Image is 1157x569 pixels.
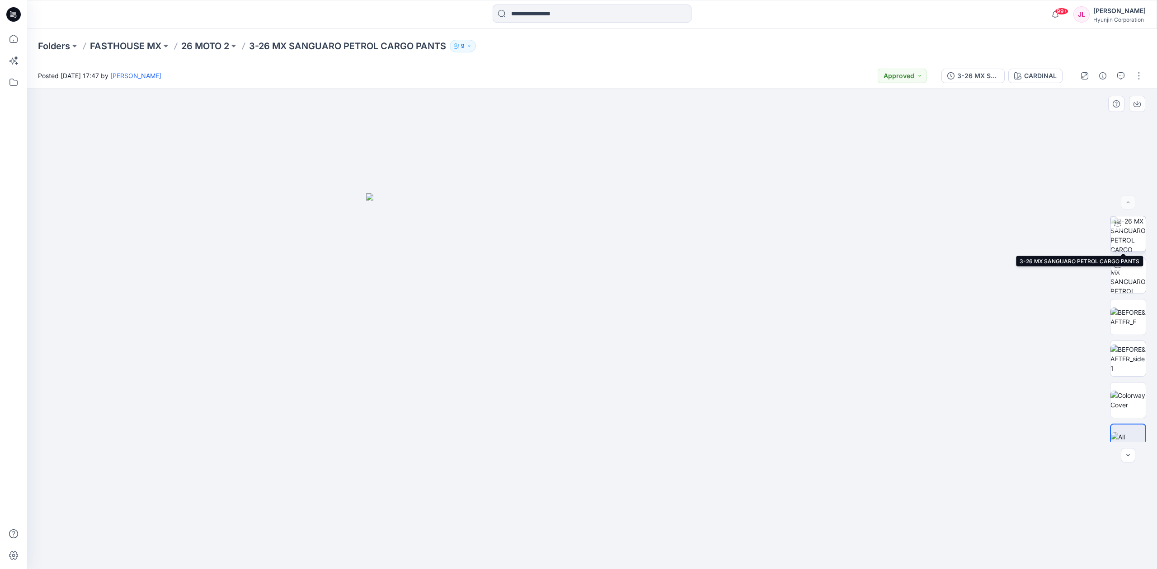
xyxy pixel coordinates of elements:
[1073,6,1090,23] div: JL
[1110,391,1146,410] img: Colorway Cover
[1055,8,1068,15] span: 99+
[450,40,476,52] button: 9
[1111,432,1145,451] img: All colorways
[461,41,465,51] p: 9
[38,71,161,80] span: Posted [DATE] 17:47 by
[957,71,999,81] div: 3-26 MX SANGUARO PETROL CARGO PANTS
[90,40,161,52] a: FASTHOUSE MX
[1110,308,1146,326] img: BEFORE&AFTER_F
[1093,16,1146,23] div: Hyunjin Corporation
[366,193,818,569] img: eyJhbGciOiJIUzI1NiIsImtpZCI6IjAiLCJzbHQiOiJzZXMiLCJ0eXAiOiJKV1QifQ.eyJkYXRhIjp7InR5cGUiOiJzdG9yYW...
[38,40,70,52] a: Folders
[249,40,446,52] p: 3-26 MX SANGUARO PETROL CARGO PANTS
[1096,69,1110,83] button: Details
[1110,216,1146,252] img: 3-26 MX SANGUARO PETROL CARGO PANTS
[1110,345,1146,373] img: BEFORE&AFTER_side1
[181,40,229,52] a: 26 MOTO 2
[110,72,161,79] a: [PERSON_NAME]
[941,69,1005,83] button: 3-26 MX SANGUARO PETROL CARGO PANTS
[1024,71,1057,81] div: CARDINAL
[1093,5,1146,16] div: [PERSON_NAME]
[1008,69,1063,83] button: CARDINAL
[1110,258,1146,293] img: 1J3P-26 MX SANGUARO PETROL SET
